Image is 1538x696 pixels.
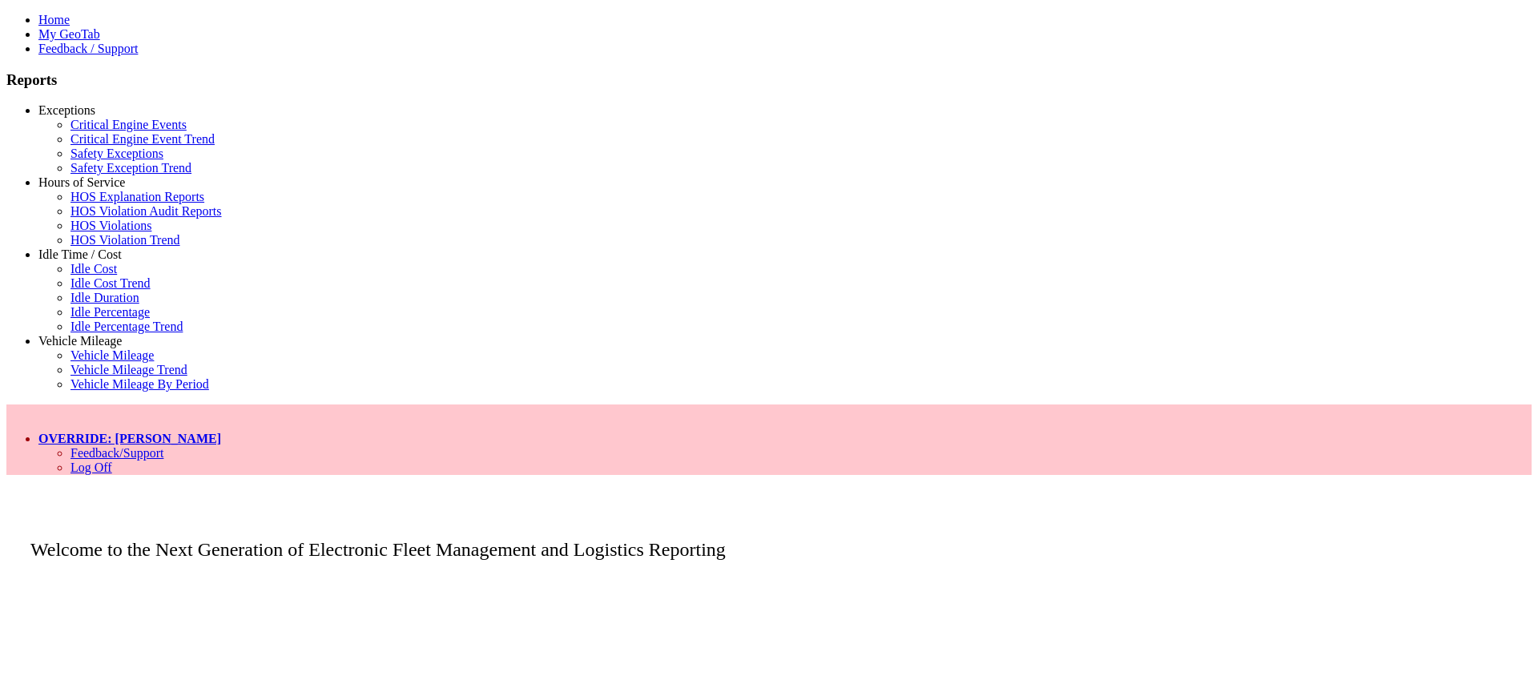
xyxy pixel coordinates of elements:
a: HOS Explanation Reports [70,190,204,203]
a: Idle Percentage [70,305,150,319]
a: HOS Violation Audit Reports [70,204,222,218]
a: Vehicle Mileage By Period [70,377,209,391]
a: Feedback/Support [70,446,163,460]
a: Idle Duration [70,291,139,304]
a: Log Off [70,461,112,474]
a: Critical Engine Events [70,118,187,131]
a: Vehicle Mileage [38,334,122,348]
a: My GeoTab [38,27,100,41]
a: Vehicle Mileage Trend [70,363,187,376]
a: Idle Time / Cost [38,247,122,261]
a: Safety Exception Trend [70,161,191,175]
a: Idle Cost Trend [70,276,151,290]
a: Vehicle Mileage [70,348,154,362]
a: Safety Exceptions [70,147,163,160]
a: Critical Engine Event Trend [70,132,215,146]
p: Welcome to the Next Generation of Electronic Fleet Management and Logistics Reporting [6,515,1532,561]
a: Exceptions [38,103,95,117]
a: Home [38,13,70,26]
a: Hours of Service [38,175,125,189]
a: HOS Violations [70,219,151,232]
a: Idle Percentage Trend [70,320,183,333]
a: HOS Violation Trend [70,233,180,247]
a: Idle Cost [70,262,117,276]
a: OVERRIDE: [PERSON_NAME] [38,432,221,445]
h3: Reports [6,71,1532,89]
a: Feedback / Support [38,42,138,55]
